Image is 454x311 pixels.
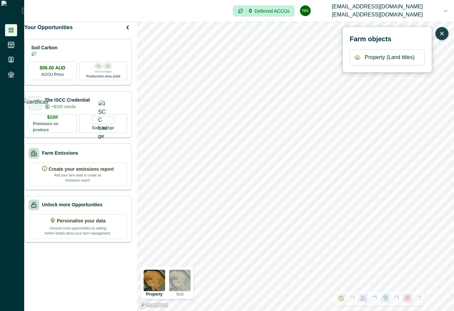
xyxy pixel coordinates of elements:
[365,53,415,61] p: Property (Land titles)
[57,217,106,224] p: Personalise your data
[49,166,114,173] p: Create your emissions report
[86,74,120,79] p: Production area yield
[92,124,114,131] p: Earn badge
[47,114,58,121] p: $10/t
[350,34,391,44] p: Farm objects
[98,100,108,140] img: ISCC badge
[146,292,162,296] p: Property
[24,23,73,32] p: Your Opportunities
[40,64,65,71] p: $56.00 AUD
[22,98,49,108] img: certification logo
[44,224,111,236] p: Uncover more opportunities by adding further details about your farm management.
[45,97,90,104] p: The ISCC Credential
[51,104,75,110] p: +$10/t canola
[144,270,165,291] img: property preview
[41,71,64,77] p: ACCU Price
[53,173,103,183] p: Add your farm data to create an emissions report.
[33,121,72,133] p: Premiums on produce
[1,1,22,21] img: Logo
[42,201,102,208] p: Unlock more Opportunities
[255,8,290,13] p: Deferred ACCUs
[42,150,78,157] p: Farm Emissions
[95,70,111,74] p: ACCUs/ha/pa
[96,63,111,70] p: 00 - 00
[176,292,184,296] p: Soil
[169,270,191,291] img: soil preview
[249,8,252,14] p: 0
[31,44,58,51] p: Soil Carbon
[139,301,168,309] a: Mapbox logo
